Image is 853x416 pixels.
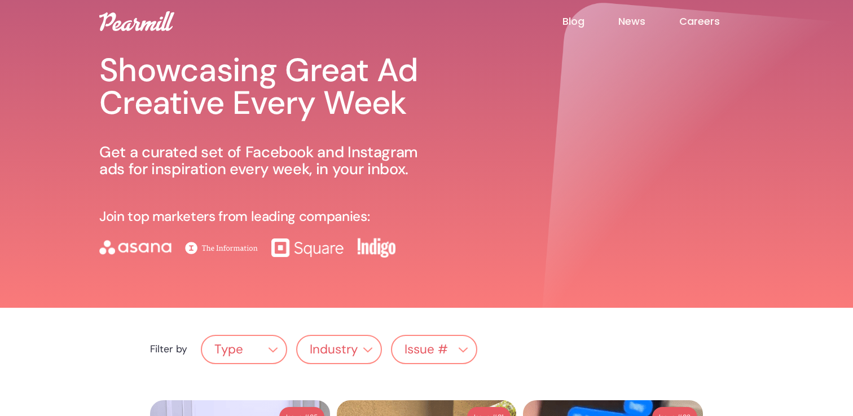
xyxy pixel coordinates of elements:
div: Issue # [392,339,476,361]
div: Industry [310,343,358,357]
div: Type [202,339,286,361]
div: Type [214,343,243,357]
p: Get a curated set of Facebook and Instagram ads for inspiration every week, in your inbox. [99,144,429,178]
a: Blog [562,15,618,28]
h1: Showcasing Great Ad Creative Every Week [99,54,429,119]
div: Issue # [404,343,448,357]
div: Industry [297,339,381,361]
a: Careers [679,15,754,28]
p: Join top marketers from leading companies: [99,209,370,224]
div: Filter by [150,344,187,355]
img: Pearmill logo [99,11,174,31]
a: News [618,15,679,28]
